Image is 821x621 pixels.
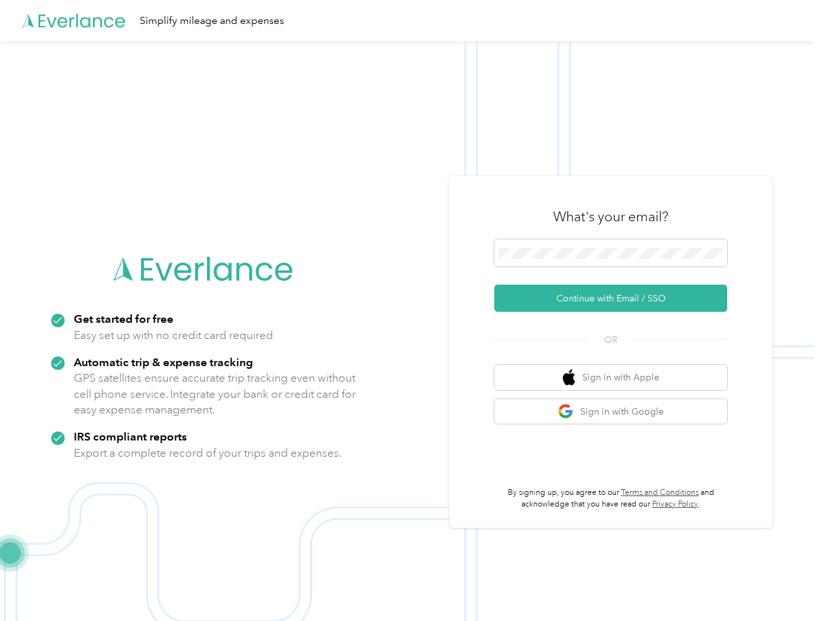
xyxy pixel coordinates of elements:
span: OR [588,333,633,347]
strong: Automatic trip & expense tracking [74,355,253,369]
h3: What's your email? [553,208,668,226]
p: GPS satellites ensure accurate trip tracking even without cell phone service. Integrate your bank... [74,370,356,418]
strong: IRS compliant reports [74,430,187,443]
p: By signing up, you agree to our and acknowledge that you have read our . [494,487,727,510]
button: google logoSign in with Google [494,399,727,424]
div: Simplify mileage and expenses [140,13,284,29]
button: apple logoSign in with Apple [494,365,727,390]
strong: Get started for free [74,312,173,325]
a: Privacy Policy [652,499,698,509]
button: Continue with Email / SSO [494,285,727,312]
img: apple logo [563,369,576,386]
img: google logo [558,404,574,420]
p: Easy set up with no credit card required [74,327,273,343]
a: Terms and Conditions [621,488,699,497]
p: Export a complete record of your trips and expenses. [74,445,342,461]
